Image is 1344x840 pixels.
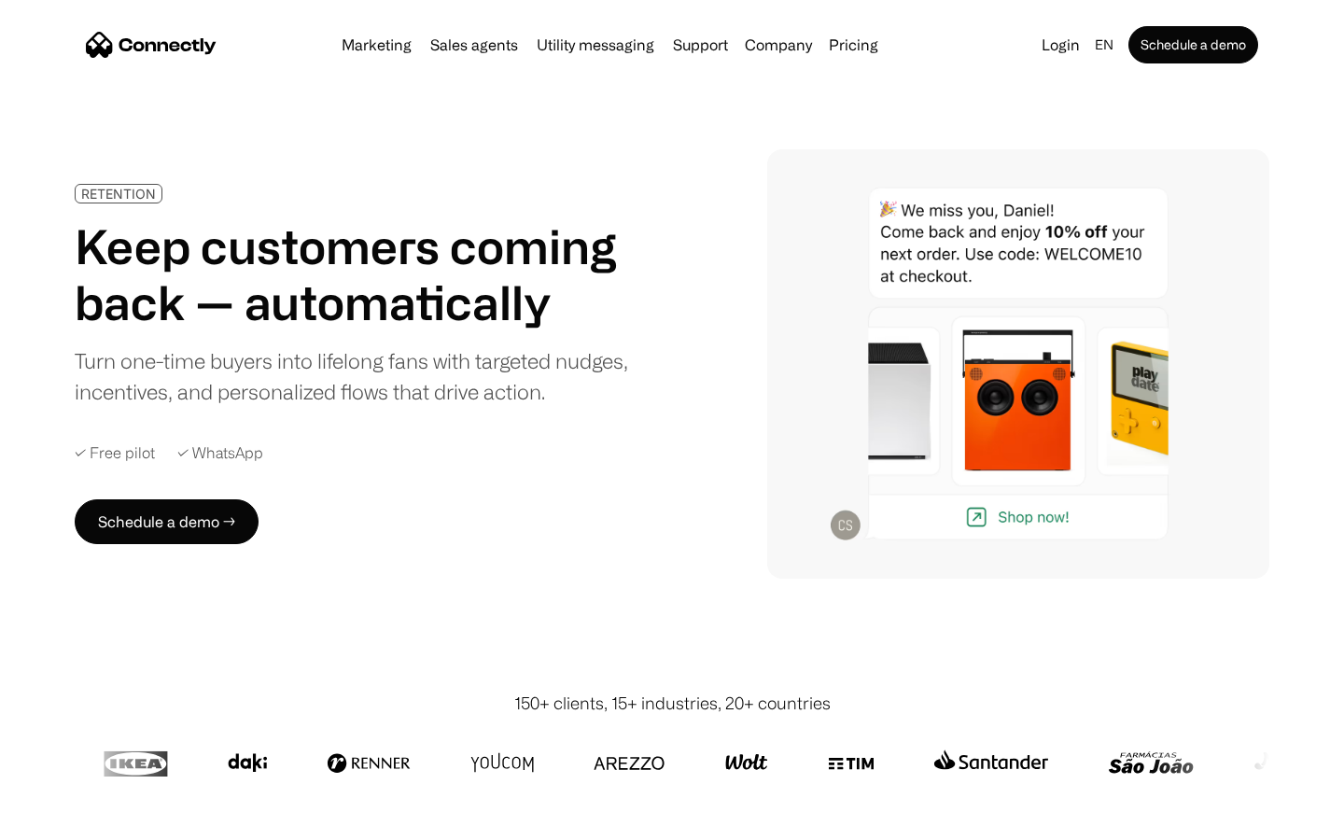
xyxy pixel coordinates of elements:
[514,691,831,716] div: 150+ clients, 15+ industries, 20+ countries
[86,31,217,59] a: home
[177,444,263,462] div: ✓ WhatsApp
[745,32,812,58] div: Company
[19,805,112,833] aside: Language selected: English
[665,37,735,52] a: Support
[75,218,642,330] h1: Keep customers coming back — automatically
[1128,26,1258,63] a: Schedule a demo
[529,37,662,52] a: Utility messaging
[821,37,886,52] a: Pricing
[334,37,419,52] a: Marketing
[1095,32,1113,58] div: en
[75,499,259,544] a: Schedule a demo →
[739,32,818,58] div: Company
[37,807,112,833] ul: Language list
[75,345,642,407] div: Turn one-time buyers into lifelong fans with targeted nudges, incentives, and personalized flows ...
[1034,32,1087,58] a: Login
[75,444,155,462] div: ✓ Free pilot
[1087,32,1125,58] div: en
[81,187,156,201] div: RETENTION
[423,37,525,52] a: Sales agents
